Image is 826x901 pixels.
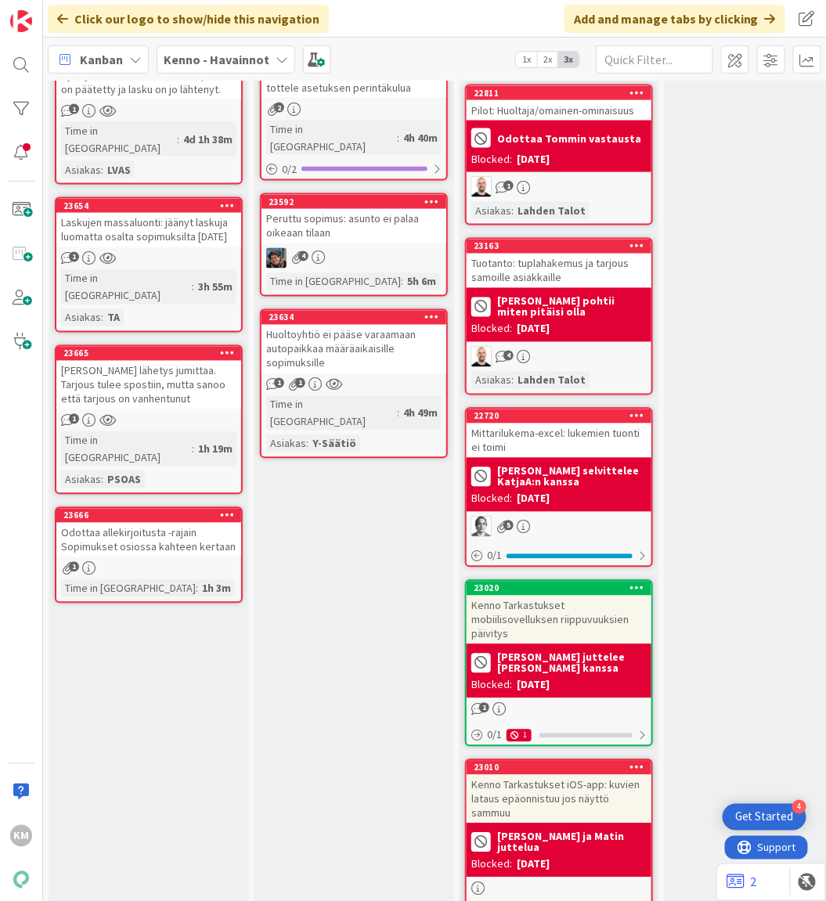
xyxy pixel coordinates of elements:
[61,161,101,178] div: Asiakas
[467,86,651,100] div: 22811
[56,65,241,99] div: Hyvityksen tekeminen, kun sopimus on päätetty ja lasku on jo lähtenyt.
[517,677,550,694] div: [DATE]
[262,209,446,243] div: Peruttu sopimus: asunto ei palaa oikeaan tilaan
[192,279,194,296] span: :
[471,856,512,873] div: Blocked:
[511,372,514,389] span: :
[471,491,512,507] div: Blocked:
[56,361,241,409] div: [PERSON_NAME] lähetys jumittaa. Tarjous tulee spostiin, mutta sanoo että tarjous on vanhentunut
[467,347,651,367] div: TM
[69,104,79,114] span: 1
[517,856,550,873] div: [DATE]
[471,202,511,219] div: Asiakas
[262,311,446,373] div: 23634Huoltoyhtiö ei pääse varaamaan autopaikkaa määräaikaisille sopimuksille
[298,251,308,261] span: 4
[164,52,269,67] b: Kenno - Havainnot
[474,762,651,773] div: 23010
[503,351,514,361] span: 4
[63,200,241,211] div: 23654
[262,160,446,179] div: 0/2
[61,309,101,326] div: Asiakas
[474,241,651,252] div: 23163
[266,273,401,290] div: Time in [GEOGRAPHIC_DATA]
[179,131,236,148] div: 4d 1h 38m
[399,129,442,146] div: 4h 40m
[306,435,308,452] span: :
[735,809,794,825] div: Get Started
[266,396,397,431] div: Time in [GEOGRAPHIC_DATA]
[56,199,241,213] div: 23654
[471,372,511,389] div: Asiakas
[497,466,647,488] b: [PERSON_NAME] selvittelee KatjaA:n kanssa
[727,873,757,892] a: 2
[467,775,651,824] div: Kenno Tarkastukset iOS-app: kuvien lataus epäonnistuu jos näyttö sammuu
[101,471,103,488] span: :
[63,510,241,521] div: 23666
[262,325,446,373] div: Huoltoyhtiö ei pääse varaamaan autopaikkaa määräaikaisille sopimuksille
[262,311,446,325] div: 23634
[517,491,550,507] div: [DATE]
[56,213,241,247] div: Laskujen massaluonti: jäänyt laskuja luomatta osalta sopimuksilta [DATE]
[282,161,297,178] span: 0 / 2
[308,435,360,452] div: Y-Säätiö
[503,181,514,191] span: 1
[479,703,489,713] span: 1
[467,86,651,121] div: 22811Pilot: Huoltaja/omainen-ominaisuus
[10,869,32,891] img: avatar
[474,583,651,594] div: 23020
[467,423,651,458] div: Mittarilukema-excel: lukemien tuonti ei toimi
[48,5,329,33] div: Click our logo to show/hide this navigation
[56,509,241,523] div: 23666
[262,195,446,243] div: 23592Peruttu sopimus: asunto ei palaa oikeaan tilaan
[196,580,198,597] span: :
[467,582,651,644] div: 23020Kenno Tarkastukset mobiilisovelluksen riippuvuuksien päivitys
[69,252,79,262] span: 1
[103,471,145,488] div: PSOAS
[399,405,442,422] div: 4h 49m
[467,582,651,596] div: 23020
[10,10,32,32] img: Visit kanbanzone.com
[61,432,192,467] div: Time in [GEOGRAPHIC_DATA]
[467,240,651,254] div: 23163
[596,45,713,74] input: Quick Filter...
[101,309,103,326] span: :
[497,133,641,144] b: Odottaa Tommin vastausta
[397,129,399,146] span: :
[514,372,590,389] div: Lahden Talot
[467,726,651,745] div: 0/11
[467,409,651,423] div: 22720
[194,279,236,296] div: 3h 55m
[194,441,236,458] div: 1h 19m
[103,161,135,178] div: LVAS
[537,52,558,67] span: 2x
[33,2,71,21] span: Support
[471,321,512,337] div: Blocked:
[471,517,492,537] img: PH
[558,52,579,67] span: 3x
[503,521,514,531] span: 5
[103,309,124,326] div: TA
[497,296,647,318] b: [PERSON_NAME] pohtii miten pitäisi olla
[295,378,305,388] span: 1
[274,103,284,113] span: 2
[471,177,492,197] img: TM
[474,411,651,422] div: 22720
[61,122,177,157] div: Time in [GEOGRAPHIC_DATA]
[61,471,101,488] div: Asiakas
[266,248,287,268] img: PP
[467,240,651,288] div: 23163Tuotanto: tuplahakemus ja tarjous samoille asiakkaille
[467,596,651,644] div: Kenno Tarkastukset mobiilisovelluksen riippuvuuksien päivitys
[266,121,397,155] div: Time in [GEOGRAPHIC_DATA]
[497,831,647,853] b: [PERSON_NAME] ja Matin juttelua
[792,800,806,814] div: 4
[56,509,241,557] div: 23666Odottaa allekirjoitusta -rajain Sopimukset osiossa kahteen kertaan
[487,727,502,744] span: 0 / 1
[471,347,492,367] img: TM
[401,273,403,290] span: :
[192,441,194,458] span: :
[467,409,651,458] div: 22720Mittarilukema-excel: lukemien tuonti ei toimi
[517,321,550,337] div: [DATE]
[80,50,123,69] span: Kanban
[266,435,306,452] div: Asiakas
[471,151,512,168] div: Blocked:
